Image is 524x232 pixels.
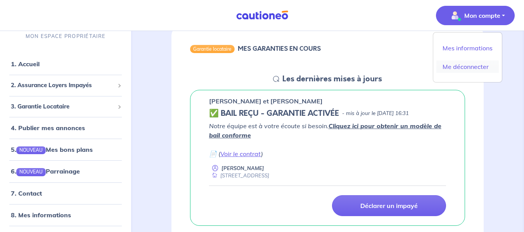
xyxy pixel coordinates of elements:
[11,211,71,218] a: 8. Mes informations
[436,60,499,73] a: Me déconnecter
[332,195,446,216] a: Déclarer un impayé
[11,102,114,111] span: 3. Garantie Locataire
[209,109,446,118] div: state: CONTRACT-VALIDATED, Context: IN-LANDLORD,IN-LANDLORD
[233,10,291,20] img: Cautioneo
[221,165,264,172] p: [PERSON_NAME]
[3,207,128,222] div: 8. Mes informations
[220,150,261,158] a: Voir le contrat
[190,45,235,53] div: Garantie locataire
[3,78,128,93] div: 2. Assurance Loyers Impayés
[209,96,323,106] p: [PERSON_NAME] et [PERSON_NAME]
[3,99,128,114] div: 3. Garantie Locataire
[238,45,321,52] h6: MES GARANTIES EN COURS
[449,9,461,22] img: illu_account_valid_menu.svg
[11,60,40,68] a: 1. Accueil
[209,150,263,158] em: 📄 ( )
[11,81,114,90] span: 2. Assurance Loyers Impayés
[26,33,105,40] p: MON ESPACE PROPRIÉTAIRE
[209,122,441,139] a: Cliquez ici pour obtenir un modèle de bail conforme
[209,109,339,118] h5: ✅ BAIL REÇU - GARANTIE ACTIVÉE
[282,74,382,84] h5: Les dernières mises à jours
[11,124,85,132] a: 4. Publier mes annonces
[342,110,409,117] p: - mis à jour le [DATE] 16:31
[3,163,128,179] div: 6.NOUVEAUParrainage
[436,42,499,54] a: Mes informations
[11,189,42,197] a: 7. Contact
[11,167,80,175] a: 6.NOUVEAUParrainage
[3,56,128,72] div: 1. Accueil
[433,32,502,82] div: illu_account_valid_menu.svgMon compte
[360,202,418,210] p: Déclarer un impayé
[3,185,128,201] div: 7. Contact
[3,142,128,157] div: 5.NOUVEAUMes bons plans
[3,120,128,136] div: 4. Publier mes annonces
[11,146,93,153] a: 5.NOUVEAUMes bons plans
[464,11,500,20] p: Mon compte
[209,122,441,139] em: Notre équipe est à votre écoute si besoin.
[436,6,515,25] button: illu_account_valid_menu.svgMon compte
[209,172,269,179] div: [STREET_ADDRESS]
